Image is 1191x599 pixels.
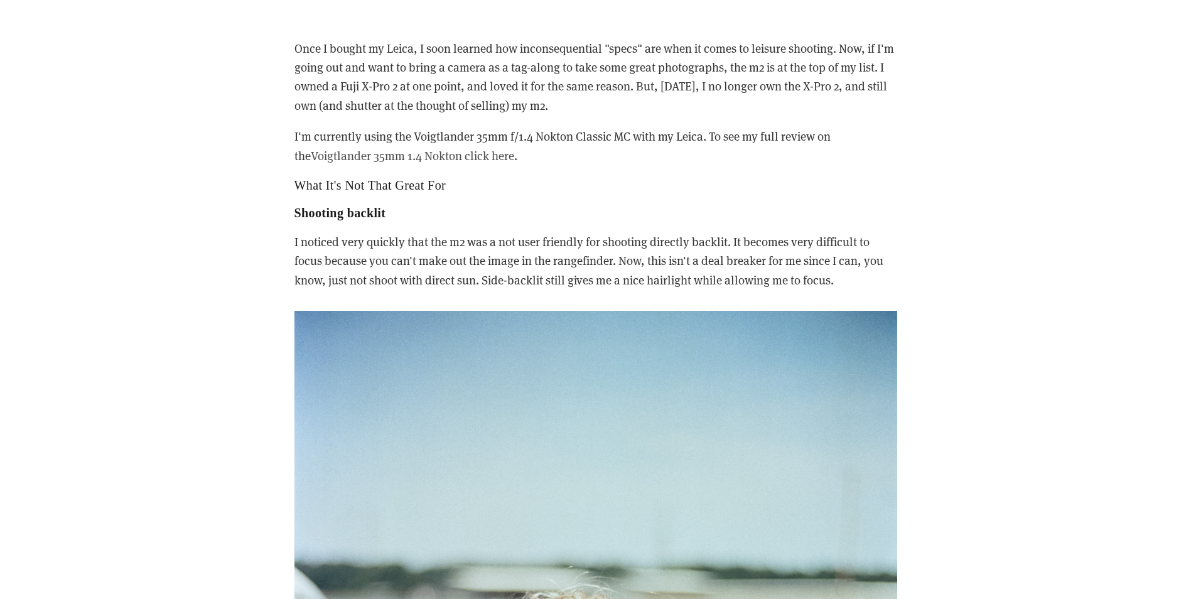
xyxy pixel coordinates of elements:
p: Once I bought my Leica, I soon learned how inconsequential "specs" are when it comes to leisure s... [294,19,897,115]
a: Voigtlander 35mm 1.4 Nokton click here [311,148,514,163]
p: I noticed very quickly that the m2 was a not user friendly for shooting directly backlit. It beco... [294,232,897,289]
p: I'm currently using the Voigtlander 35mm f/1.4 Nokton Classic MC with my Leica. To see my full re... [294,127,897,165]
strong: Shooting backlit [294,206,386,220]
h2: What It's Not That Great For [294,178,897,193]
